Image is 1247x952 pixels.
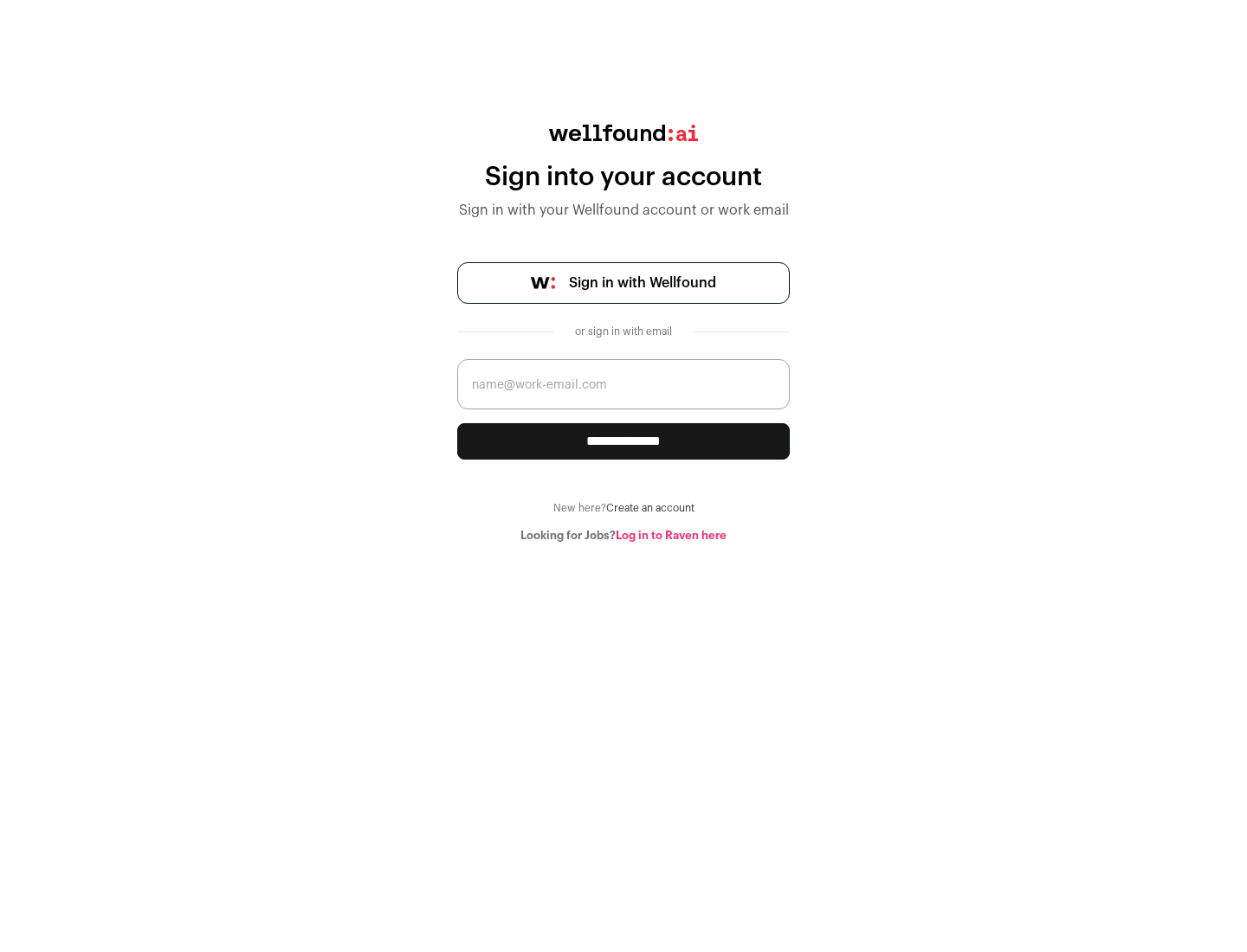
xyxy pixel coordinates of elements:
[457,529,790,543] div: Looking for Jobs?
[457,359,790,409] input: name@work-email.com
[457,162,790,193] div: Sign into your account
[531,277,555,289] img: wellfound-symbol-flush-black-fb3c872781a75f747ccb3a119075da62bfe97bd399995f84a933054e44a575c4.png
[457,262,790,304] a: Sign in with Wellfound
[549,125,698,141] img: wellfound:ai
[616,530,727,541] a: Log in to Raven here
[457,501,790,515] div: New here?
[457,200,790,221] div: Sign in with your Wellfound account or work email
[606,503,695,513] a: Create an account
[569,273,716,293] span: Sign in with Wellfound
[568,325,679,338] div: or sign in with email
